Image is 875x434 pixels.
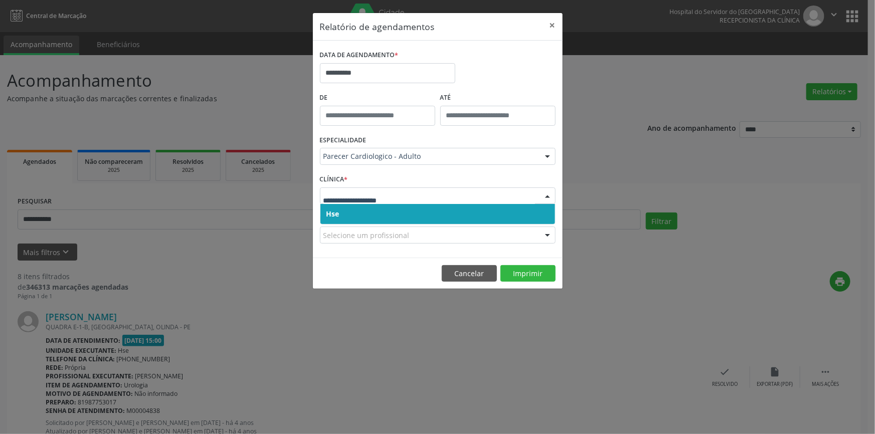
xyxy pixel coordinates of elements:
[440,90,556,106] label: ATÉ
[326,209,339,219] span: Hse
[323,151,535,161] span: Parecer Cardiologico - Adulto
[320,172,348,187] label: CLÍNICA
[320,20,435,33] h5: Relatório de agendamentos
[500,265,556,282] button: Imprimir
[320,133,367,148] label: ESPECIALIDADE
[543,13,563,38] button: Close
[442,265,497,282] button: Cancelar
[320,90,435,106] label: De
[323,230,410,241] span: Selecione um profissional
[320,48,399,63] label: DATA DE AGENDAMENTO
